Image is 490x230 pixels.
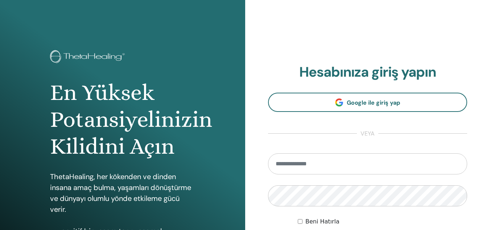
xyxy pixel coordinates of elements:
h2: Hesabınıza giriş yapın [268,64,468,81]
span: veya [357,129,378,138]
h1: En Yüksek Potansiyelinizin Kilidini Açın [50,79,195,160]
a: Google ile giriş yap [268,93,468,112]
div: Keep me authenticated indefinitely or until I manually logout [298,217,467,226]
label: Beni Hatırla [305,217,339,226]
p: ThetaHealing, her kökenden ve dinden insana amaç bulma, yaşamları dönüştürme ve dünyayı olumlu yö... [50,171,195,215]
span: Google ile giriş yap [347,99,400,106]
